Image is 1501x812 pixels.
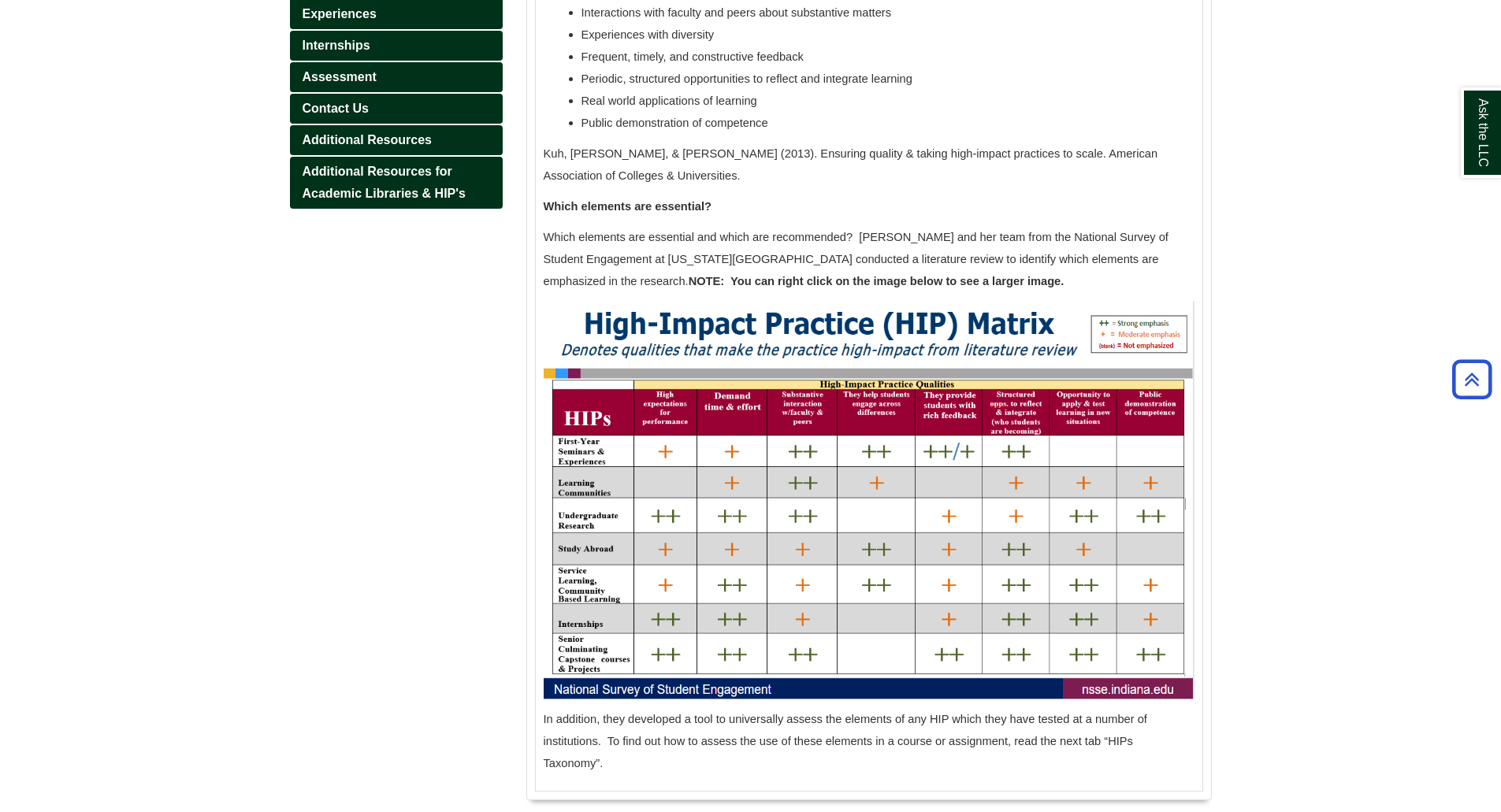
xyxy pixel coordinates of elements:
[303,102,369,115] span: Contact Us
[290,31,503,61] a: Internships
[290,62,503,92] a: Assessment
[544,713,1147,769] span: In addition, they developed a tool to universally assess the elements of any HIP which they have ...
[290,157,503,209] a: Additional Resources for Academic Libraries & HIP's
[581,117,768,129] span: Public demonstration of competence
[544,147,1158,182] span: Kuh, [PERSON_NAME], & [PERSON_NAME] (2013). Ensuring quality & taking high-impact practices to sc...
[581,6,892,19] span: Interactions with faculty and peers about substantive matters
[581,95,757,107] span: Real world applications of learning
[303,70,377,83] span: Assessment
[544,200,711,213] b: Which elements are essential?
[581,72,912,85] span: Periodic, structured opportunities to reflect and integrate learning
[303,165,466,200] span: Additional Resources for Academic Libraries & HIP's
[290,125,503,155] a: Additional Resources
[290,94,503,124] a: Contact Us
[581,28,715,41] span: Experiences with diversity
[303,39,370,52] span: Internships
[689,275,1064,287] strong: NOTE: You can right click on the image below to see a larger image.
[544,231,1168,287] span: Which elements are essential and which are recommended? [PERSON_NAME] and her team from the Natio...
[303,133,432,146] span: Additional Resources
[1447,369,1497,390] a: Back to Top
[581,50,804,63] span: Frequent, timely, and constructive feedback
